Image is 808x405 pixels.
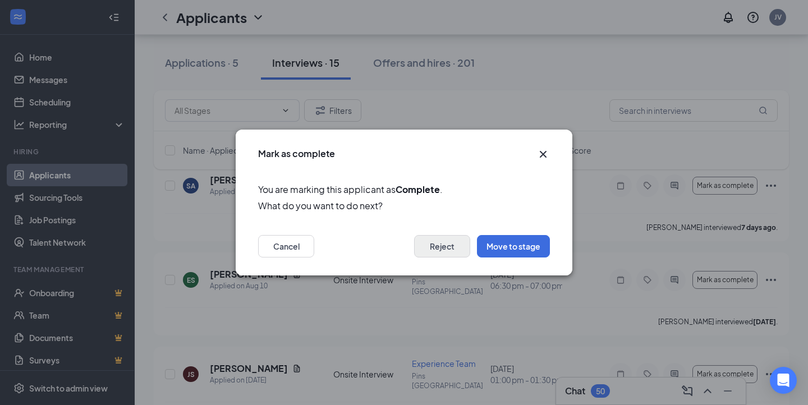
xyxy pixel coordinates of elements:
[477,235,550,257] button: Move to stage
[414,235,470,257] button: Reject
[258,148,335,160] h3: Mark as complete
[258,235,314,257] button: Cancel
[396,183,440,195] b: Complete
[536,148,550,161] svg: Cross
[258,182,550,196] span: You are marking this applicant as .
[536,148,550,161] button: Close
[258,199,550,213] span: What do you want to do next?
[770,367,797,394] div: Open Intercom Messenger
